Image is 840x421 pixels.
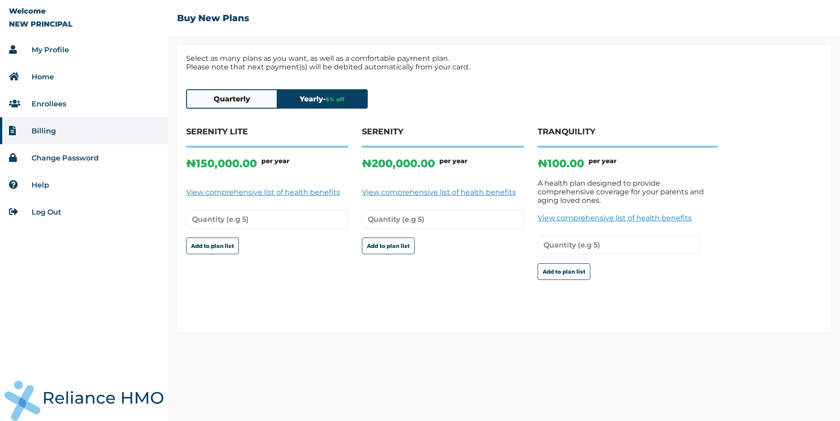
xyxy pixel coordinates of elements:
[187,90,277,108] button: Quarterly
[32,100,66,108] a: Enrollees
[32,181,49,189] a: Help
[362,210,524,229] input: Quantity (e.g 5)
[538,236,700,254] input: Quantity (e.g 5)
[538,179,718,205] p: A health plan designed to provide comprehensive coverage for your parents and aging loved ones.
[538,263,590,280] button: Add to plan list
[326,96,344,103] span: 5 % off
[9,20,73,28] p: NEW PRINCIPAL
[186,54,822,71] p: Select as many plans as you want, as well as a comfortable payment plan. Please note that next pa...
[538,157,584,170] p: ₦ 100.00
[362,157,435,170] p: ₦ 200,000.00
[5,380,164,421] img: RelianceHMO's Logo
[186,157,257,170] p: ₦ 150,000.00
[261,157,289,170] h6: per year
[186,188,348,197] a: View comprehensive list of health benefits
[538,127,718,148] h4: TRANQUILITY
[32,208,61,216] a: Log Out
[362,127,524,148] h4: SERENITY
[9,7,46,15] p: Welcome
[538,214,718,222] a: View comprehensive list of health benefits
[362,188,524,197] a: View comprehensive list of health benefits
[32,46,69,54] a: My Profile
[186,127,348,148] h4: SERENITY LITE
[186,238,239,254] button: Add to plan list
[589,157,616,170] h6: per year
[277,90,367,108] button: Yearly-5% off
[177,13,249,23] h2: Buy New Plans
[362,238,415,254] button: Add to plan list
[186,210,348,229] input: Quantity (e.g 5)
[439,157,467,170] h6: per year
[32,73,54,81] a: Home
[32,127,56,135] a: Billing
[32,154,99,162] a: Change Password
